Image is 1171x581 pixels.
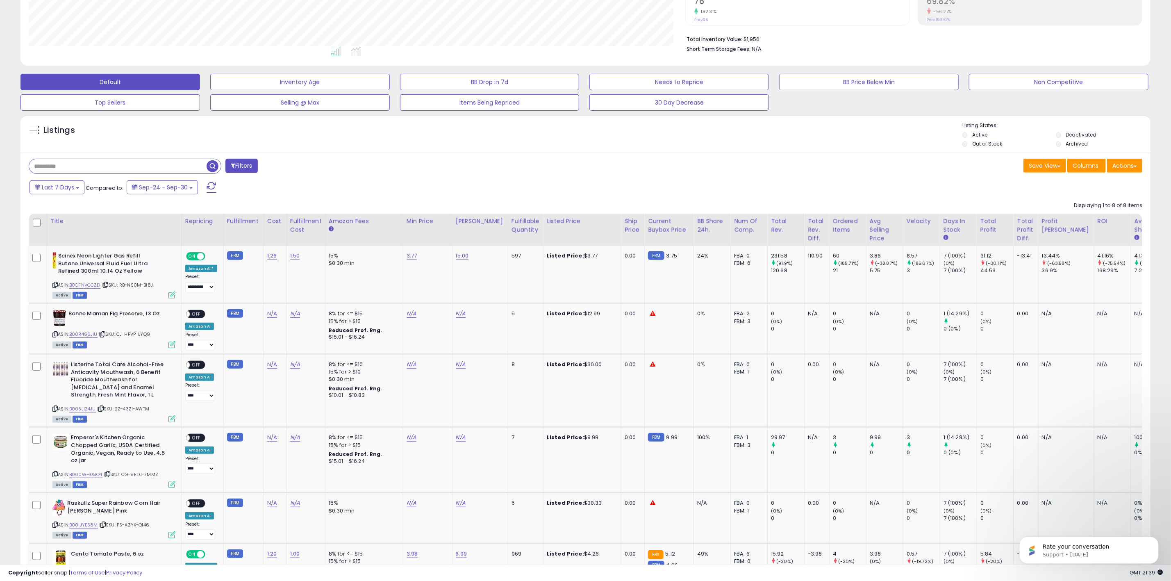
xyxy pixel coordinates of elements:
div: 21 [833,267,866,274]
div: 0 [980,310,1014,317]
span: OFF [190,362,203,369]
small: FBM [227,309,243,318]
div: 15% [329,252,397,260]
div: Min Price [407,217,449,226]
div: 5 [512,499,537,507]
div: 0.00 [625,434,638,441]
button: Selling @ Max [210,94,390,111]
div: 0% [697,361,724,368]
img: 31MwEd6RLCL._SL40_.jpg [52,252,56,269]
a: N/A [290,360,300,369]
div: N/A [870,361,897,368]
label: Deactivated [1066,131,1096,138]
div: $30.33 [547,499,615,507]
div: $3.77 [547,252,615,260]
div: 7.29% [1135,267,1168,274]
div: 9.99 [870,434,903,441]
div: 0 [980,434,1014,441]
div: 0.00 [808,361,823,368]
iframe: Intercom notifications message [1007,519,1171,577]
a: N/A [407,499,416,507]
span: FBM [73,342,87,349]
div: ASIN: [52,252,175,298]
a: B000WH08O4 [69,471,102,478]
div: 0 [870,449,903,456]
label: Out of Stock [972,140,1002,147]
div: 31.12 [980,252,1014,260]
img: 41zWbnf5cSL._SL40_.jpg [52,434,69,450]
b: Emperor's Kitchen Organic Chopped Garlic, USDA Certified Organic, Vegan, Ready to Use, 4.5 oz jar [71,434,171,466]
div: ROI [1098,217,1128,226]
div: 0 [833,376,866,383]
span: Columns [1073,162,1098,170]
div: 0 [771,449,804,456]
a: Privacy Policy [106,569,142,576]
p: Message from Support, sent 5w ago [36,32,141,39]
a: N/A [267,433,277,442]
b: Total Inventory Value: [687,36,742,43]
div: N/A [870,310,897,317]
a: N/A [267,360,277,369]
small: (0%) [980,318,992,325]
small: (0%) [944,369,955,375]
div: Ship Price [625,217,641,234]
a: N/A [290,499,300,507]
div: 0.00 [1017,499,1032,507]
small: (-63.58%) [1047,260,1071,267]
div: 5.75 [870,267,903,274]
div: ASIN: [52,310,175,347]
div: N/A [1098,361,1125,368]
div: FBA: 0 [734,361,761,368]
span: Rate your conversation [36,24,102,30]
li: $1,956 [687,34,1136,43]
div: N/A [1042,310,1088,317]
div: 29.97 [771,434,804,441]
b: Listerine Total Care Alcohol-Free Anticavity Mouthwash, 6 Benefit Fluoride Mouthwash for [MEDICAL... [71,361,171,401]
div: 0 [833,325,866,333]
button: Actions [1107,159,1142,173]
div: 0 [907,449,940,456]
img: 51aYZaOptLL._SL40_.jpg [52,499,65,516]
div: 0 [907,325,940,333]
a: 6.99 [456,550,467,558]
div: FBA: 0 [734,252,761,260]
div: Total Rev. Diff. [808,217,826,243]
button: Filters [225,159,257,173]
span: FBM [73,481,87,488]
small: (466.94%) [1140,260,1164,267]
div: 7 (100%) [944,361,977,368]
small: (0%) [907,369,918,375]
div: 0 [907,310,940,317]
button: Top Sellers [20,94,200,111]
b: Listed Price: [547,310,584,317]
div: 7 (100%) [944,267,977,274]
div: N/A [1042,499,1088,507]
div: Total Profit [980,217,1010,234]
button: Non Competitive [969,74,1148,90]
div: 0 [771,361,804,368]
span: | SKU: RB-NS0M-BI8J [102,282,153,288]
button: Sep-24 - Sep-30 [127,180,198,194]
div: $0.30 min [329,376,397,383]
a: N/A [267,499,277,507]
div: 0 [771,499,804,507]
a: B00IJYE58M [69,522,98,529]
small: (0%) [833,369,844,375]
button: Inventory Age [210,74,390,90]
div: 8.57 [907,252,940,260]
small: (-75.54%) [1103,260,1126,267]
div: N/A [808,310,823,317]
div: Days In Stock [944,217,973,234]
div: Avg Selling Price [870,217,900,243]
div: 15% for > $10 [329,368,397,376]
div: Preset: [185,456,217,474]
button: Default [20,74,200,90]
div: ASIN: [52,499,175,538]
div: 7 (100%) [944,376,977,383]
div: [PERSON_NAME] [456,217,505,226]
div: 110.90 [808,252,823,260]
a: N/A [456,310,466,318]
div: Amazon AI * [185,265,217,272]
p: Listing States: [962,122,1151,130]
div: Num of Comp. [734,217,764,234]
